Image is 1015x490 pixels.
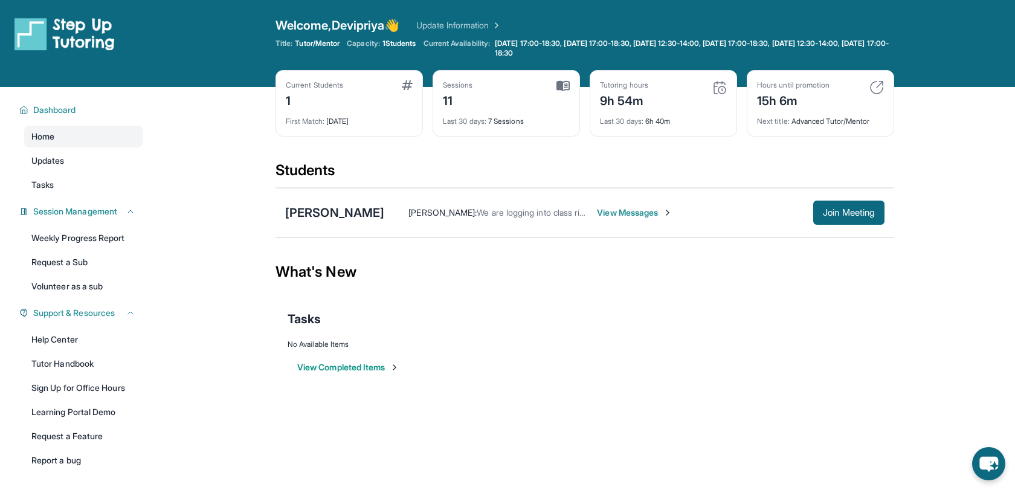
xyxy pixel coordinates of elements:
[286,109,413,126] div: [DATE]
[443,80,473,90] div: Sessions
[424,39,490,58] span: Current Availability:
[24,150,143,172] a: Updates
[492,39,894,58] a: [DATE] 17:00-18:30, [DATE] 17:00-18:30, [DATE] 12:30-14:00, [DATE] 17:00-18:30, [DATE] 12:30-14:0...
[477,207,610,218] span: We are logging into class right now
[712,80,727,95] img: card
[24,174,143,196] a: Tasks
[24,126,143,147] a: Home
[408,207,477,218] span: [PERSON_NAME] :
[443,90,473,109] div: 11
[489,19,501,31] img: Chevron Right
[24,353,143,375] a: Tutor Handbook
[597,207,672,219] span: View Messages
[757,90,830,109] div: 15h 6m
[286,90,343,109] div: 1
[24,251,143,273] a: Request a Sub
[813,201,884,225] button: Join Meeting
[600,117,643,126] span: Last 30 days :
[286,117,324,126] span: First Match :
[33,307,115,319] span: Support & Resources
[285,204,384,221] div: [PERSON_NAME]
[288,311,321,327] span: Tasks
[600,90,648,109] div: 9h 54m
[443,109,570,126] div: 7 Sessions
[757,117,790,126] span: Next title :
[24,401,143,423] a: Learning Portal Demo
[275,17,399,34] span: Welcome, Devipriya 👋
[275,245,894,298] div: What's New
[297,361,399,373] button: View Completed Items
[757,109,884,126] div: Advanced Tutor/Mentor
[24,425,143,447] a: Request a Feature
[757,80,830,90] div: Hours until promotion
[286,80,343,90] div: Current Students
[33,104,76,116] span: Dashboard
[28,205,135,218] button: Session Management
[663,208,672,218] img: Chevron-Right
[33,205,117,218] span: Session Management
[24,377,143,399] a: Sign Up for Office Hours
[556,80,570,91] img: card
[495,39,892,58] span: [DATE] 17:00-18:30, [DATE] 17:00-18:30, [DATE] 12:30-14:00, [DATE] 17:00-18:30, [DATE] 12:30-14:0...
[347,39,380,48] span: Capacity:
[28,307,135,319] button: Support & Resources
[416,19,501,31] a: Update Information
[275,161,894,187] div: Students
[443,117,486,126] span: Last 30 days :
[288,340,882,349] div: No Available Items
[28,104,135,116] button: Dashboard
[295,39,340,48] span: Tutor/Mentor
[402,80,413,90] img: card
[31,179,54,191] span: Tasks
[24,329,143,350] a: Help Center
[31,155,65,167] span: Updates
[24,276,143,297] a: Volunteer as a sub
[24,227,143,249] a: Weekly Progress Report
[972,447,1005,480] button: chat-button
[275,39,292,48] span: Title:
[31,131,54,143] span: Home
[382,39,416,48] span: 1 Students
[600,80,648,90] div: Tutoring hours
[24,450,143,471] a: Report a bug
[869,80,884,95] img: card
[14,17,115,51] img: logo
[823,209,875,216] span: Join Meeting
[600,109,727,126] div: 6h 40m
